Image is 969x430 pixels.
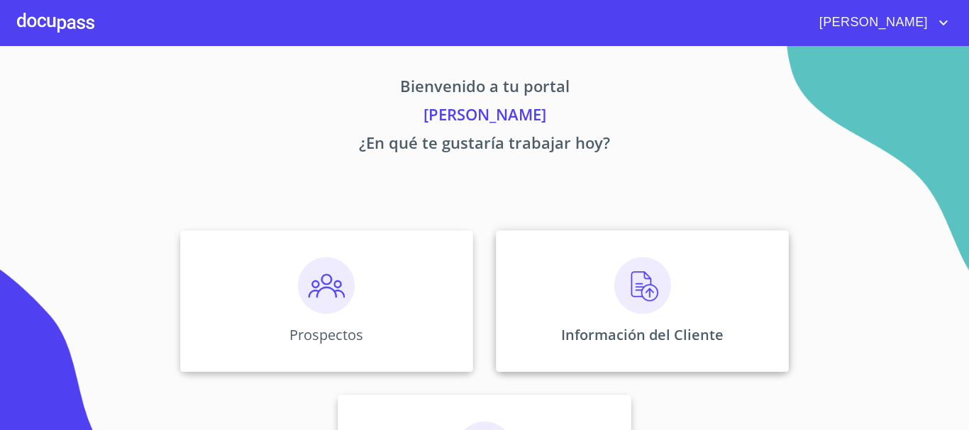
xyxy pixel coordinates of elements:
span: [PERSON_NAME] [809,11,935,34]
img: carga.png [614,257,671,314]
p: Prospectos [289,325,363,344]
img: prospectos.png [298,257,355,314]
p: Bienvenido a tu portal [48,74,921,103]
p: [PERSON_NAME] [48,103,921,131]
button: account of current user [809,11,952,34]
p: Información del Cliente [561,325,724,344]
p: ¿En qué te gustaría trabajar hoy? [48,131,921,159]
